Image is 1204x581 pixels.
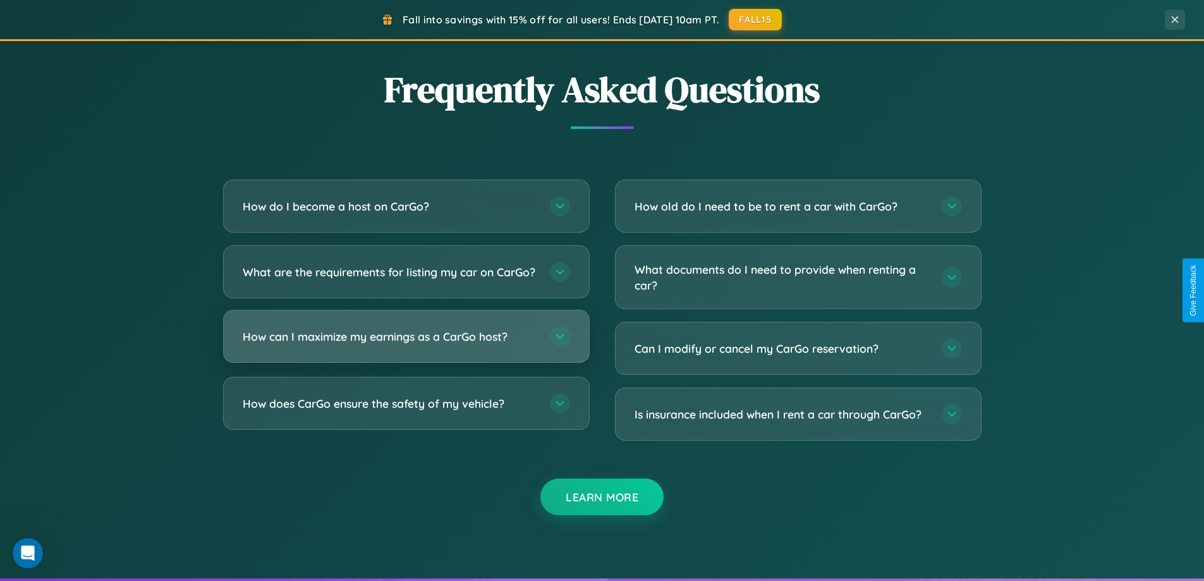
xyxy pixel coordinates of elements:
[635,407,929,422] h3: Is insurance included when I rent a car through CarGo?
[13,538,43,568] iframe: Intercom live chat
[243,329,537,345] h3: How can I maximize my earnings as a CarGo host?
[1189,265,1198,316] div: Give Feedback
[729,9,782,30] button: FALL15
[223,65,982,114] h2: Frequently Asked Questions
[403,13,719,26] span: Fall into savings with 15% off for all users! Ends [DATE] 10am PT.
[243,199,537,214] h3: How do I become a host on CarGo?
[635,341,929,357] h3: Can I modify or cancel my CarGo reservation?
[635,199,929,214] h3: How old do I need to be to rent a car with CarGo?
[635,262,929,293] h3: What documents do I need to provide when renting a car?
[243,264,537,280] h3: What are the requirements for listing my car on CarGo?
[540,479,664,515] button: Learn More
[243,396,537,412] h3: How does CarGo ensure the safety of my vehicle?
